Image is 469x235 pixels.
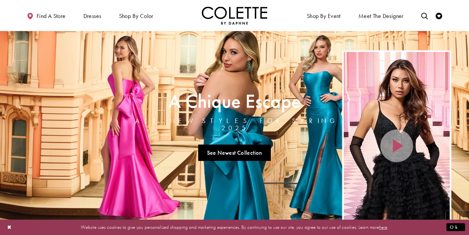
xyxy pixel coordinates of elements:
[82,7,103,24] span: Dresses
[37,13,66,19] span: Find a store
[446,223,465,231] button: Submit Dialog
[420,7,429,24] a: Toggle search
[307,13,341,19] span: Shop By Event
[358,13,404,19] span: Meet the designer
[25,7,67,24] a: Find a store
[119,13,153,19] span: Shop by color
[4,222,15,233] button: Close Dialog
[434,7,444,24] a: Check Wishlist
[83,13,101,19] span: Dresses
[357,7,405,24] a: Meet the designer
[127,142,342,164] ul: Slider Links
[202,7,267,24] img: Colette by Daphne
[117,7,155,24] span: Shop by color
[47,223,422,232] p: Website uses cookies to give you personalized shopping and marketing experiences. By continuing t...
[379,224,387,230] a: here
[198,145,271,161] a: See Newest Collection A Chique Escape All New Styles For Spring 2025
[305,7,342,24] span: Shop By Event
[202,7,267,24] a: Visit Home Page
